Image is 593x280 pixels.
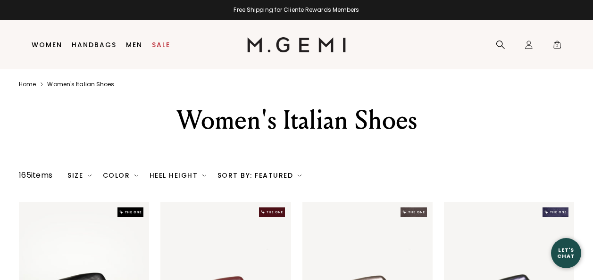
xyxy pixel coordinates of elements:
[88,173,92,177] img: chevron-down.svg
[19,170,52,181] div: 165 items
[217,172,301,179] div: Sort By: Featured
[32,41,62,49] a: Women
[150,172,206,179] div: Heel Height
[298,173,301,177] img: chevron-down.svg
[103,172,138,179] div: Color
[202,173,206,177] img: chevron-down.svg
[67,172,92,179] div: Size
[122,103,472,137] div: Women's Italian Shoes
[72,41,117,49] a: Handbags
[47,81,114,88] a: Women's italian shoes
[134,173,138,177] img: chevron-down.svg
[126,41,142,49] a: Men
[552,42,562,51] span: 0
[551,247,581,259] div: Let's Chat
[152,41,170,49] a: Sale
[117,207,143,217] img: The One tag
[247,37,346,52] img: M.Gemi
[19,81,36,88] a: Home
